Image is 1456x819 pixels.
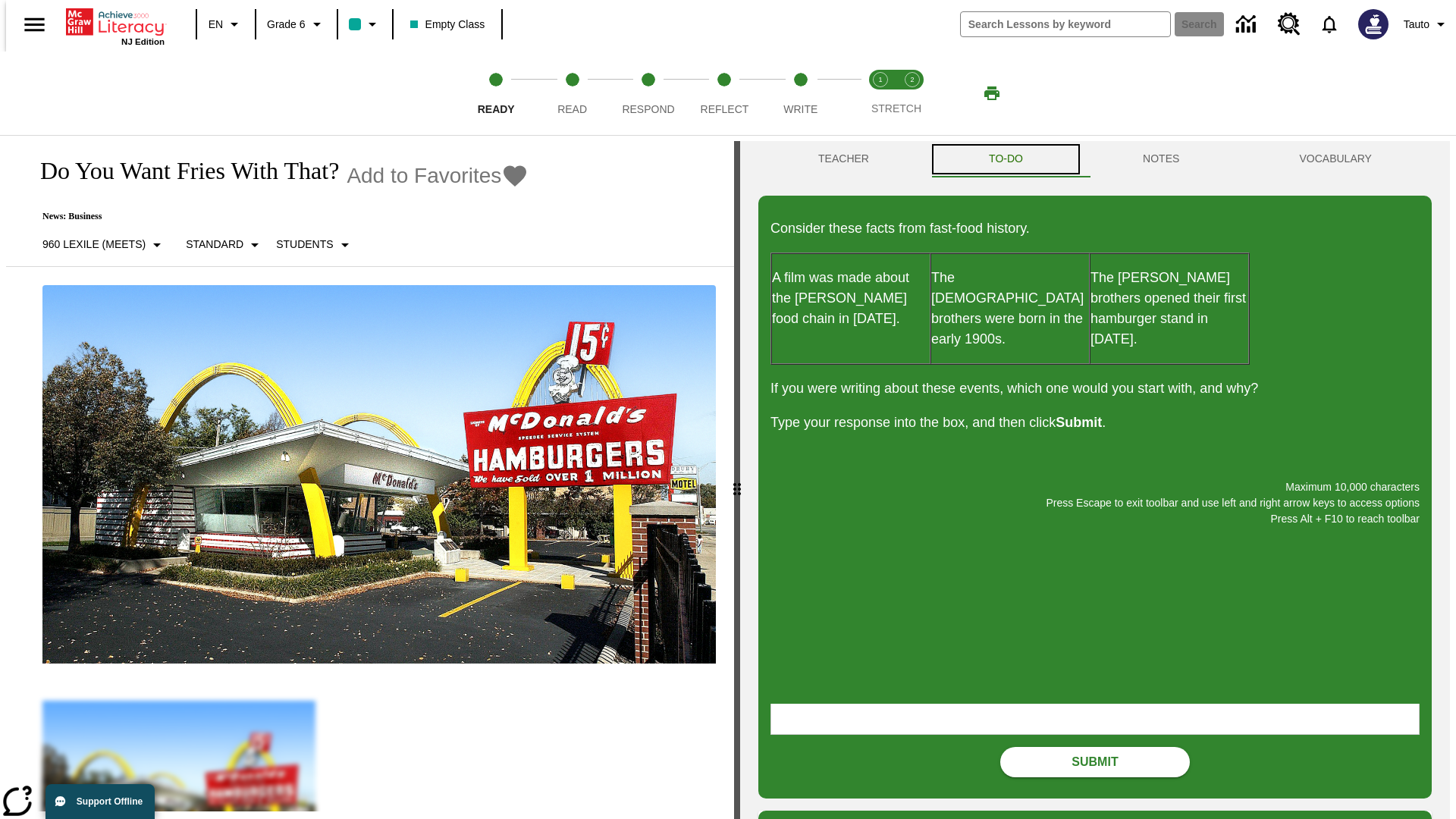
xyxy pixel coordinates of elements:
[66,5,165,46] div: Home
[6,12,221,26] body: Maximum 10,000 characters Press Escape to exit toolbar and use left and right arrow keys to acces...
[740,141,1450,819] div: activity
[186,237,243,253] p: Standard
[770,378,1420,399] p: If you were writing about these events, which one would you start with, and why?
[1404,17,1429,33] span: Tauto
[890,52,934,135] button: Stretch Respond step 2 of 2
[24,211,529,222] p: News: Business
[24,157,339,185] h1: Do You Want Fries With That?
[734,141,740,819] div: Press Enter or Spacebar and then press right and left arrow keys to move the slider
[343,11,388,38] button: Class color is teal. Change class color
[758,141,929,177] button: Teacher
[772,268,930,329] p: A film was made about the [PERSON_NAME] food chain in [DATE].
[770,479,1420,495] p: Maximum 10,000 characters
[557,103,587,115] span: Read
[42,285,716,664] img: One of the first McDonald's stores, with the iconic red sign and golden arches.
[180,231,270,259] button: Scaffolds, Standard
[270,231,359,259] button: Select Student
[701,103,749,115] span: Reflect
[604,52,692,135] button: Respond step 3 of 5
[45,784,155,819] button: Support Offline
[968,80,1016,107] button: Print
[910,76,914,83] text: 2
[6,141,734,811] div: reading
[1349,5,1398,44] button: Select a new avatar
[1083,141,1239,177] button: NOTES
[1090,268,1248,350] p: The [PERSON_NAME] brothers opened their first hamburger stand in [DATE].
[783,103,817,115] span: Write
[858,52,902,135] button: Stretch Read step 1 of 2
[261,11,332,38] button: Grade: Grade 6, Select a grade
[1269,4,1310,45] a: Resource Center, Will open in new tab
[202,11,250,38] button: Language: EN, Select a language
[622,103,674,115] span: Respond
[770,511,1420,527] p: Press Alt + F10 to reach toolbar
[36,231,172,259] button: Select Lexile, 960 Lexile (Meets)
[1000,747,1190,777] button: Submit
[1227,4,1269,45] a: Data Center
[680,52,768,135] button: Reflect step 4 of 5
[1239,141,1432,177] button: VOCABULARY
[1056,415,1102,430] strong: Submit
[12,2,57,47] button: Open side menu
[1398,11,1456,38] button: Profile/Settings
[1358,9,1389,39] img: Avatar
[267,17,306,33] span: Grade 6
[347,162,529,189] button: Add to Favorites - Do You Want Fries With That?
[42,237,146,253] p: 960 Lexile (Meets)
[452,52,540,135] button: Ready step 1 of 5
[757,52,845,135] button: Write step 5 of 5
[961,12,1170,36] input: search field
[528,52,616,135] button: Read step 2 of 5
[410,17,485,33] span: Empty Class
[758,141,1432,177] div: Instructional Panel Tabs
[209,17,223,33] span: EN
[770,413,1420,433] p: Type your response into the box, and then click .
[871,102,921,115] span: STRETCH
[770,495,1420,511] p: Press Escape to exit toolbar and use left and right arrow keys to access options
[347,164,501,188] span: Add to Favorites
[878,76,882,83] text: 1
[931,268,1089,350] p: The [DEMOGRAPHIC_DATA] brothers were born in the early 1900s.
[276,237,333,253] p: Students
[770,218,1420,239] p: Consider these facts from fast-food history.
[929,141,1083,177] button: TO-DO
[77,796,143,807] span: Support Offline
[121,37,165,46] span: NJ Edition
[478,103,515,115] span: Ready
[1310,5,1349,44] a: Notifications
